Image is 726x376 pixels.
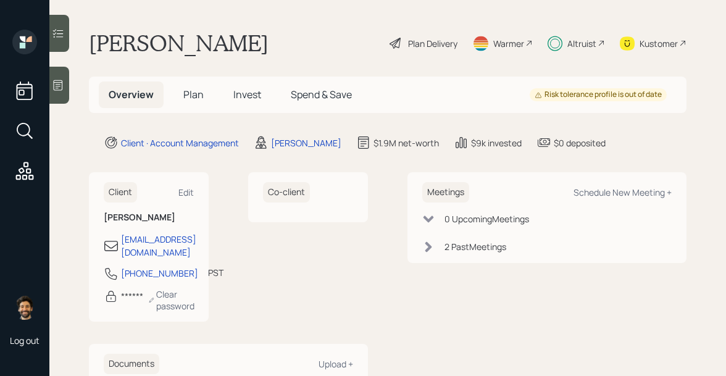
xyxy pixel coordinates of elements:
div: PST [208,266,223,279]
div: Clear password [148,288,198,312]
div: [EMAIL_ADDRESS][DOMAIN_NAME] [121,233,196,259]
h6: Co-client [263,182,310,203]
div: Edit [178,186,194,198]
h6: [PERSON_NAME] [104,212,194,223]
div: Client · Account Management [121,136,239,149]
div: [PERSON_NAME] [271,136,341,149]
div: $9k invested [471,136,522,149]
div: Risk tolerance profile is out of date [535,90,662,100]
h6: Meetings [422,182,469,203]
div: Warmer [493,37,524,50]
div: 0 Upcoming Meeting s [444,212,529,225]
div: Log out [10,335,40,346]
h1: [PERSON_NAME] [89,30,269,57]
div: $0 deposited [554,136,606,149]
h6: Client [104,182,137,203]
div: Upload + [319,358,353,370]
span: Spend & Save [291,88,352,101]
span: Plan [183,88,204,101]
div: [PHONE_NUMBER] [121,267,198,280]
div: 2 Past Meeting s [444,240,506,253]
span: Overview [109,88,154,101]
div: Plan Delivery [408,37,457,50]
div: Schedule New Meeting + [574,186,672,198]
div: $1.9M net-worth [373,136,439,149]
img: eric-schwartz-headshot.png [12,295,37,320]
span: Invest [233,88,261,101]
div: Altruist [567,37,596,50]
div: Kustomer [640,37,678,50]
h6: Documents [104,354,159,374]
